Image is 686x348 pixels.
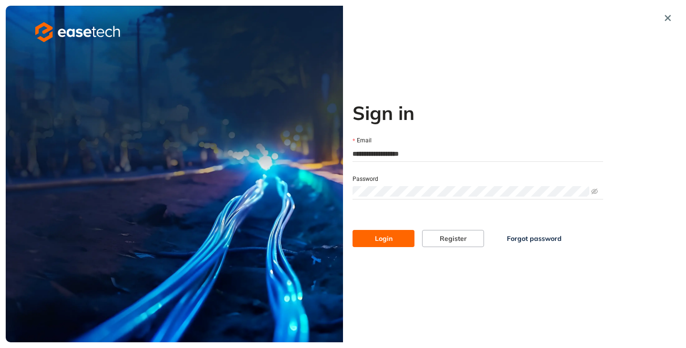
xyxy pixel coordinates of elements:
span: Login [375,233,393,244]
label: Email [353,136,372,145]
img: cover image [6,6,343,342]
input: Password [353,186,589,197]
button: Forgot password [492,230,577,247]
span: eye-invisible [591,188,598,195]
input: Email [353,147,603,161]
h2: Sign in [353,101,603,124]
span: Register [440,233,467,244]
span: Forgot password [507,233,562,244]
label: Password [353,175,378,184]
button: Login [353,230,414,247]
button: Register [422,230,484,247]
